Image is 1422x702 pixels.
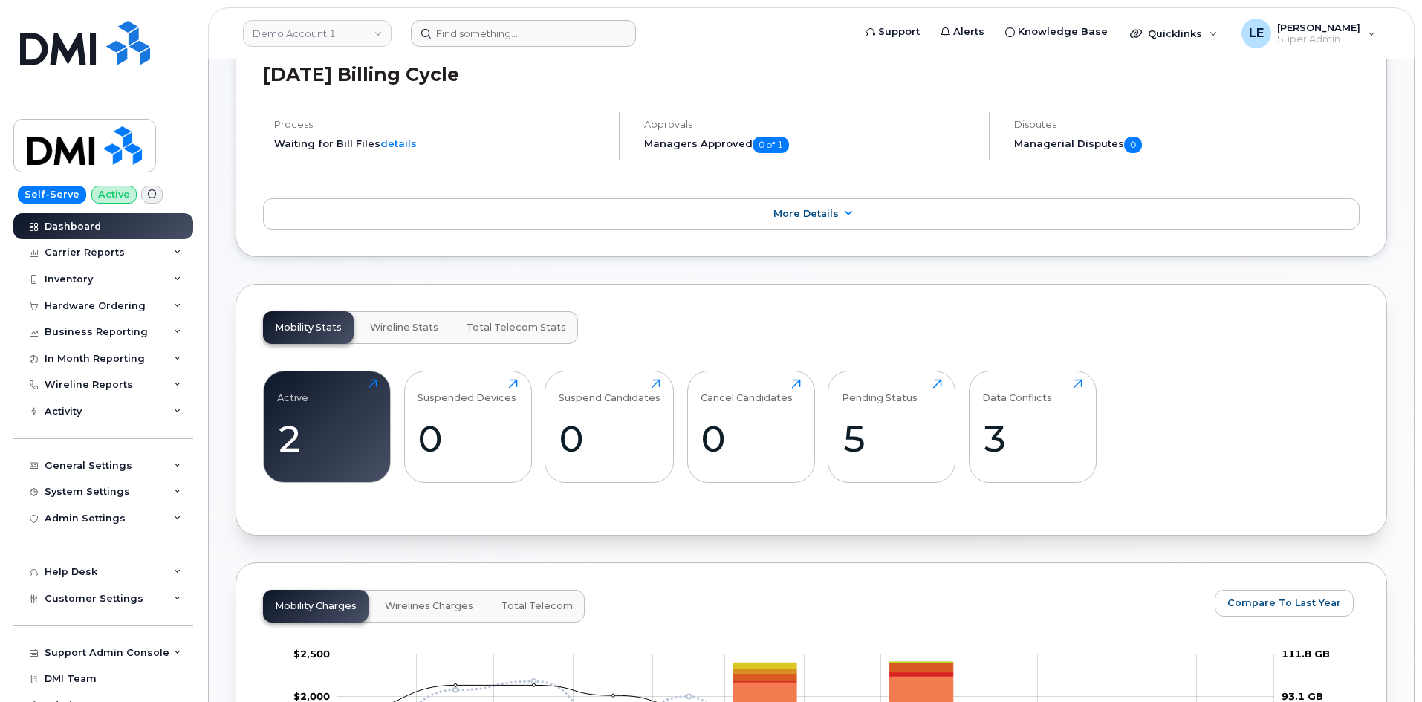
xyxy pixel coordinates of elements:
span: Knowledge Base [1018,25,1108,39]
span: Quicklinks [1148,27,1202,39]
div: Data Conflicts [982,379,1052,403]
div: 2 [277,417,377,461]
div: Pending Status [842,379,918,403]
h4: Process [274,119,606,130]
div: 0 [418,417,518,461]
span: Support [878,25,920,39]
div: Suspend Candidates [559,379,660,403]
tspan: 93.1 GB [1282,690,1323,702]
div: 0 [559,417,660,461]
a: Alerts [930,17,995,47]
h5: Managerial Disputes [1014,137,1360,153]
div: Cancel Candidates [701,379,793,403]
a: Demo Account 1 [243,20,392,47]
a: Support [855,17,930,47]
a: Data Conflicts3 [982,379,1082,474]
a: Cancel Candidates0 [701,379,801,474]
button: Compare To Last Year [1215,590,1354,617]
span: 0 of 1 [753,137,789,153]
span: [PERSON_NAME] [1277,22,1360,33]
div: Quicklinks [1120,19,1228,48]
tspan: $2,500 [293,648,330,660]
h4: Disputes [1014,119,1360,130]
a: Active2 [277,379,377,474]
span: Compare To Last Year [1227,596,1341,610]
div: 3 [982,417,1082,461]
h4: Approvals [644,119,976,130]
a: details [380,137,417,149]
a: Suspend Candidates0 [559,379,660,474]
div: Logan Ellison [1231,19,1386,48]
h2: [DATE] Billing Cycle [263,63,1360,85]
span: Wirelines Charges [385,600,473,612]
g: $0 [293,690,330,702]
li: Waiting for Bill Files [274,137,606,151]
span: Wireline Stats [370,322,438,334]
span: 0 [1124,137,1142,153]
span: Total Telecom Stats [467,322,566,334]
g: $0 [293,648,330,660]
a: Knowledge Base [995,17,1118,47]
a: Suspended Devices0 [418,379,518,474]
span: Super Admin [1277,33,1360,45]
div: 5 [842,417,942,461]
tspan: $2,000 [293,690,330,702]
span: Total Telecom [501,600,573,612]
span: More Details [773,208,839,219]
div: Suspended Devices [418,379,516,403]
span: Alerts [953,25,984,39]
input: Find something... [411,20,636,47]
div: Active [277,379,308,403]
tspan: 111.8 GB [1282,648,1330,660]
span: LE [1249,25,1264,42]
div: 0 [701,417,801,461]
a: Pending Status5 [842,379,942,474]
h5: Managers Approved [644,137,976,153]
